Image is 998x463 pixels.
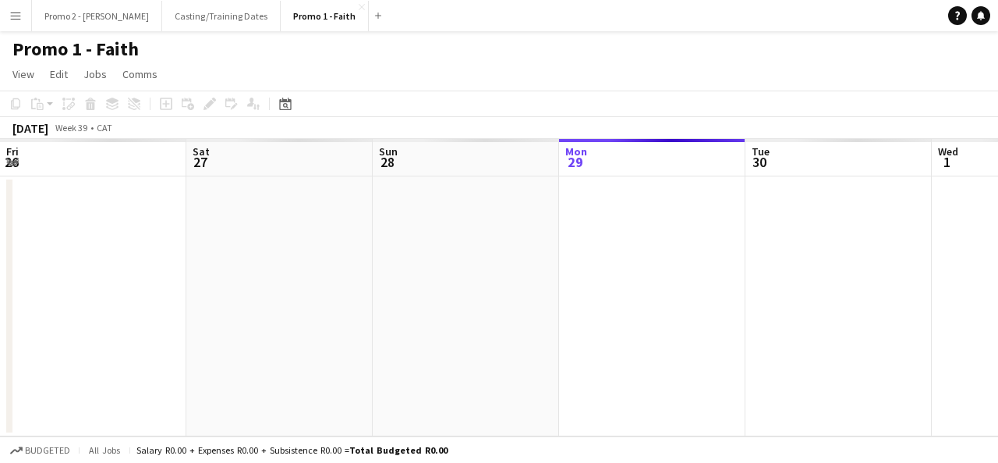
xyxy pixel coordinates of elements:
a: Edit [44,64,74,84]
button: Promo 1 - Faith [281,1,369,31]
div: [DATE] [12,120,48,136]
span: 27 [190,153,210,171]
h1: Promo 1 - Faith [12,37,139,61]
span: All jobs [86,444,123,456]
span: Fri [6,144,19,158]
a: Jobs [77,64,113,84]
span: 26 [4,153,19,171]
span: 29 [563,153,587,171]
span: Sat [193,144,210,158]
a: Comms [116,64,164,84]
span: 1 [936,153,958,171]
span: Tue [752,144,770,158]
span: Total Budgeted R0.00 [349,444,448,456]
a: View [6,64,41,84]
span: Edit [50,67,68,81]
div: CAT [97,122,112,134]
span: Comms [122,67,157,81]
button: Budgeted [8,442,73,459]
span: 28 [377,153,398,171]
button: Promo 2 - [PERSON_NAME] [32,1,162,31]
span: View [12,67,34,81]
span: Sun [379,144,398,158]
span: Wed [938,144,958,158]
span: Budgeted [25,445,70,456]
span: Week 39 [51,122,90,134]
button: Casting/Training Dates [162,1,281,31]
span: Jobs [83,67,107,81]
span: 30 [749,153,770,171]
span: Mon [565,144,587,158]
div: Salary R0.00 + Expenses R0.00 + Subsistence R0.00 = [136,444,448,456]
